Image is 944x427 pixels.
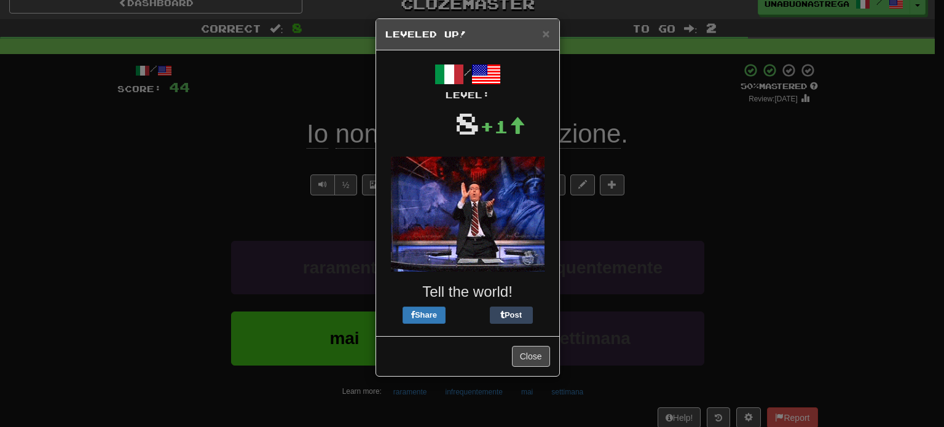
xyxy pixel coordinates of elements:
[385,284,550,300] h3: Tell the world!
[512,346,550,367] button: Close
[542,27,549,40] button: Close
[385,60,550,101] div: /
[403,307,446,324] button: Share
[455,101,480,144] div: 8
[391,157,545,272] img: colbert-2-be1bfdc20e1ad268952deef278b8706a84000d88b3e313df47e9efb4a1bfc052.gif
[446,307,490,324] iframe: X Post Button
[480,114,525,139] div: +1
[542,26,549,41] span: ×
[385,89,550,101] div: Level:
[385,28,550,41] h5: Leveled Up!
[490,307,533,324] button: Post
